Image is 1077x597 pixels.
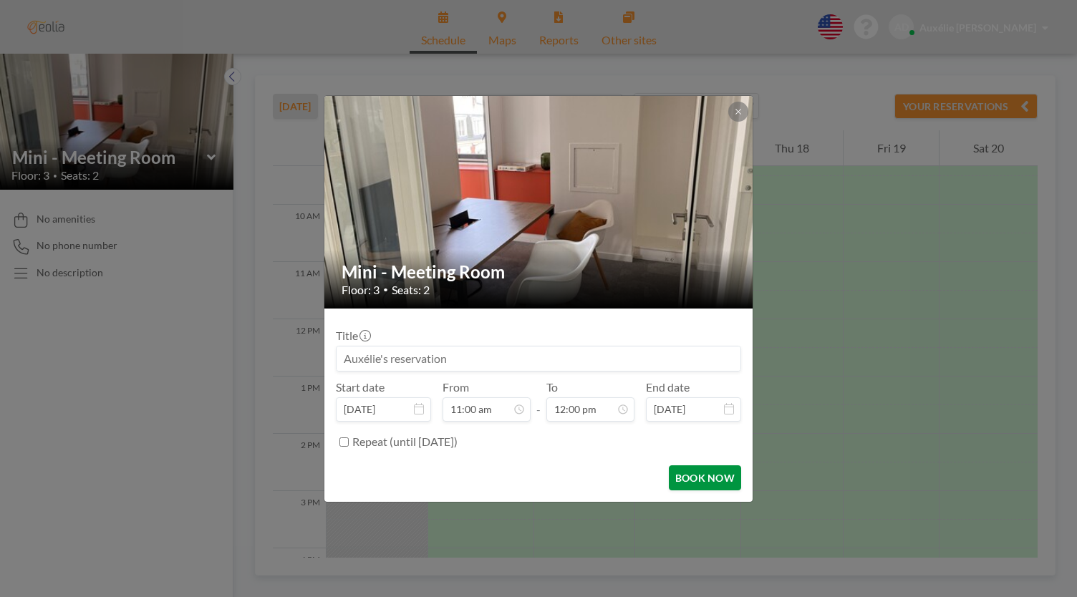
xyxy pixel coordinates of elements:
[336,380,385,394] label: Start date
[336,329,370,343] label: Title
[342,283,380,297] span: Floor: 3
[324,41,754,363] img: 537.jpg
[383,284,388,295] span: •
[337,346,740,371] input: Auxélie's reservation
[342,261,737,283] h2: Mini - Meeting Room
[536,385,541,417] span: -
[443,380,469,394] label: From
[546,380,558,394] label: To
[392,283,430,297] span: Seats: 2
[646,380,690,394] label: End date
[669,465,741,490] button: BOOK NOW
[352,435,458,449] label: Repeat (until [DATE])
